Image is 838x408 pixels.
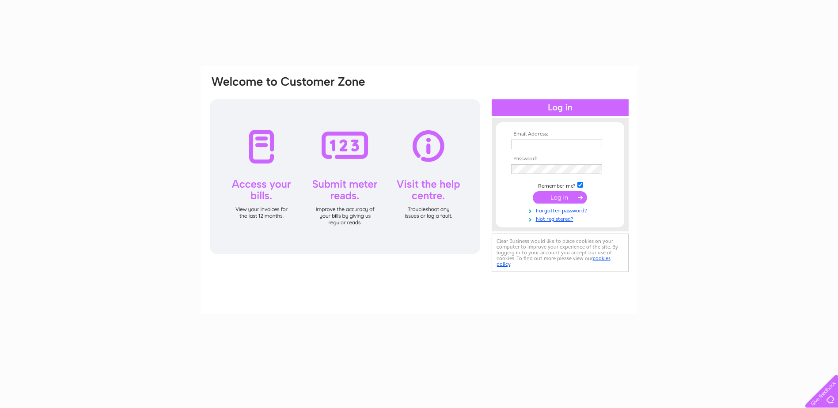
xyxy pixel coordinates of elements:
[509,131,611,137] th: Email Address:
[533,191,587,204] input: Submit
[509,181,611,189] td: Remember me?
[509,156,611,162] th: Password:
[511,206,611,214] a: Forgotten password?
[492,234,629,272] div: Clear Business would like to place cookies on your computer to improve your experience of the sit...
[497,255,610,267] a: cookies policy
[511,214,611,223] a: Not registered?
